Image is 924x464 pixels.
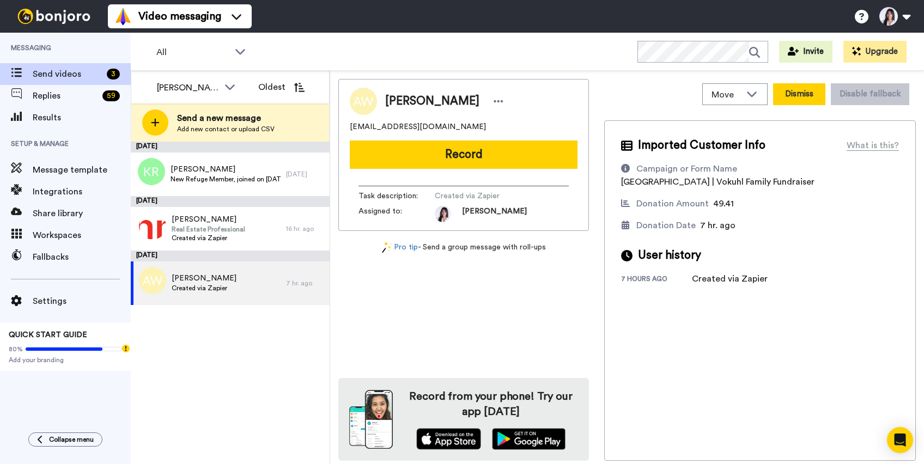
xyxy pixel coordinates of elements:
div: Campaign or Form Name [636,162,737,175]
img: appstore [416,428,481,450]
img: aw.png [139,267,166,294]
span: [PERSON_NAME] [385,93,479,109]
span: Task description : [358,191,435,202]
span: Assigned to: [358,206,435,222]
span: Message template [33,163,131,176]
span: 49.41 [713,199,734,208]
span: New Refuge Member, joined on [DATE] 10:11 AM PDT [171,175,281,184]
button: Upgrade [843,41,907,63]
span: Created via Zapier [172,234,245,242]
img: vm-color.svg [114,8,132,25]
img: playstore [492,428,566,450]
button: Dismiss [773,83,825,105]
div: 7 hours ago [621,274,692,285]
button: Oldest [250,76,313,98]
span: Replies [33,89,98,102]
span: QUICK START GUIDE [9,331,87,339]
button: Record [350,141,577,169]
div: [DATE] [131,196,330,207]
span: Move [712,88,741,101]
div: 16 hr. ago [286,224,324,233]
span: Real Estate Professional [172,225,245,234]
span: Created via Zapier [172,284,236,292]
span: [PERSON_NAME] [172,214,245,225]
span: Add new contact or upload CSV [177,125,275,133]
span: Results [33,111,131,124]
button: Collapse menu [28,432,102,447]
div: [DATE] [131,142,330,152]
span: Add your branding [9,356,122,364]
span: Collapse menu [49,435,94,444]
div: Created via Zapier [692,272,768,285]
div: [PERSON_NAME] [157,81,219,94]
span: [PERSON_NAME] [171,164,281,175]
div: 3 [107,69,120,80]
img: kr.png [138,158,165,185]
div: Donation Date [636,219,696,232]
div: What is this? [847,139,899,152]
img: download [349,390,393,449]
div: - Send a group message with roll-ups [338,242,589,253]
span: Share library [33,207,131,220]
span: 80% [9,345,23,353]
span: [PERSON_NAME] [462,206,527,222]
img: aef2a152-c547-44c8-8db8-949bb2fc4bf6-1698705931.jpg [435,206,451,222]
button: Disable fallback [831,83,909,105]
span: User history [638,247,701,264]
span: [EMAIL_ADDRESS][DOMAIN_NAME] [350,121,486,132]
a: Pro tip [382,242,418,253]
div: Tooltip anchor [121,344,131,353]
span: 7 hr. ago [700,221,735,230]
span: Settings [33,295,131,308]
span: Video messaging [138,9,221,24]
span: [GEOGRAPHIC_DATA] | Vokuhl Family Fundraiser [621,178,814,186]
img: magic-wand.svg [382,242,392,253]
button: Invite [779,41,832,63]
img: 877d426c-efd0-4928-87cd-63bf1d2b460f.png [139,212,166,240]
span: Imported Customer Info [638,137,765,154]
span: Fallbacks [33,251,131,264]
img: bj-logo-header-white.svg [13,9,95,24]
div: Donation Amount [636,197,709,210]
h4: Record from your phone! Try our app [DATE] [404,389,578,419]
span: Created via Zapier [435,191,538,202]
span: All [156,46,229,59]
div: 59 [102,90,120,101]
div: [DATE] [131,251,330,261]
span: Send a new message [177,112,275,125]
span: [PERSON_NAME] [172,273,236,284]
img: Image of Aidan Wardle [350,88,377,115]
div: 7 hr. ago [286,279,324,288]
span: Integrations [33,185,131,198]
span: Send videos [33,68,102,81]
span: Workspaces [33,229,131,242]
div: [DATE] [286,170,324,179]
div: Open Intercom Messenger [887,427,913,453]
